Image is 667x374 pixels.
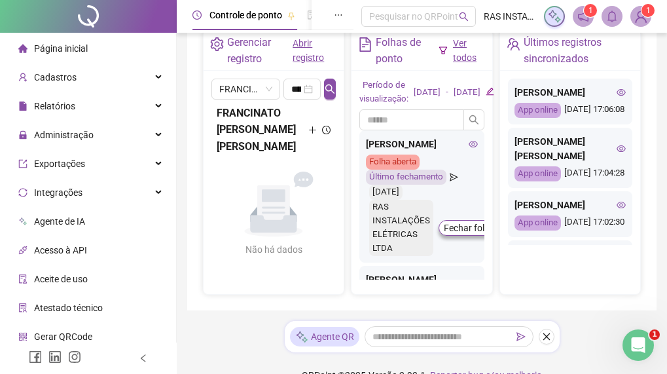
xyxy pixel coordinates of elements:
[588,6,593,15] span: 1
[439,46,448,55] span: filter
[514,215,561,231] div: App online
[369,185,403,200] div: [DATE]
[68,350,81,364] span: instagram
[18,274,27,284] span: audit
[293,38,324,63] a: Abrir registro
[516,332,526,341] span: send
[295,330,308,344] img: sparkle-icon.fc2bf0ac1784a2077858766a79e2daf3.svg
[34,130,94,140] span: Administração
[369,200,433,256] div: RAS INSTALAÇÕES ELÉTRICAS LTDA
[18,303,27,312] span: solution
[290,327,359,346] div: Agente QR
[209,10,282,20] span: Controle de ponto
[322,126,331,134] span: clock-circle
[34,159,85,169] span: Exportações
[514,103,561,118] div: App online
[376,34,439,67] div: Folhas de ponto
[366,155,420,170] div: Folha aberta
[366,137,477,151] div: [PERSON_NAME]
[307,10,316,20] span: file-done
[359,79,408,106] div: Período de visualização:
[453,38,477,63] a: Ver todos
[524,34,634,67] div: Últimos registros sincronizados
[217,242,331,257] div: Não há dados
[18,188,27,197] span: sync
[29,350,42,364] span: facebook
[227,34,293,67] div: Gerenciar registro
[139,354,148,363] span: left
[617,144,626,153] span: eye
[584,4,597,17] sup: 1
[34,303,103,313] span: Atestado técnico
[649,329,660,340] span: 1
[459,12,469,22] span: search
[34,274,88,284] span: Aceite de uso
[366,272,477,301] div: [PERSON_NAME] [PERSON_NAME]
[210,37,224,51] span: setting
[514,166,561,181] div: App online
[641,4,655,17] sup: Atualize o seu contato no menu Meus Dados
[446,86,448,100] div: -
[622,329,654,361] iframe: Intercom live chat
[219,79,272,99] span: FRANCINATO RIBEIRO DA SILVA
[450,170,458,185] span: send
[18,44,27,53] span: home
[18,159,27,168] span: export
[646,6,651,15] span: 1
[469,115,479,125] span: search
[486,87,494,96] span: edit
[34,187,82,198] span: Integrações
[484,9,536,24] span: RAS INSTALAÇÕES ELÉTRICAS LTDA
[34,216,85,227] span: Agente de IA
[514,103,626,118] div: [DATE] 17:06:08
[439,220,500,236] button: Fechar folha
[547,9,562,24] img: sparkle-icon.fc2bf0ac1784a2077858766a79e2daf3.svg
[617,88,626,97] span: eye
[514,85,626,100] div: [PERSON_NAME]
[507,37,520,51] span: team
[617,200,626,210] span: eye
[325,84,335,94] span: search
[34,331,92,342] span: Gerar QRCode
[358,37,372,51] span: file-text
[414,86,441,100] div: [DATE]
[18,332,27,341] span: qrcode
[48,350,62,364] span: linkedin
[542,332,551,341] span: close
[287,12,295,20] span: pushpin
[34,101,75,111] span: Relatórios
[514,134,626,163] div: [PERSON_NAME] [PERSON_NAME]
[366,170,446,185] div: Último fechamento
[18,73,27,82] span: user-add
[577,10,589,22] span: notification
[34,245,87,255] span: Acesso à API
[514,166,626,181] div: [DATE] 17:04:28
[444,221,495,235] span: Fechar folha
[18,130,27,140] span: lock
[18,102,27,111] span: file
[469,140,478,149] span: eye
[34,72,77,83] span: Cadastros
[308,126,317,134] span: plus
[454,86,480,100] div: [DATE]
[18,246,27,255] span: api
[192,10,202,20] span: clock-circle
[514,198,626,212] div: [PERSON_NAME]
[334,10,343,20] span: ellipsis
[631,7,651,26] img: 85064
[514,215,626,231] div: [DATE] 17:02:30
[217,105,331,154] div: FRANCINATO [PERSON_NAME] [PERSON_NAME]
[606,10,618,22] span: bell
[34,43,88,54] span: Página inicial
